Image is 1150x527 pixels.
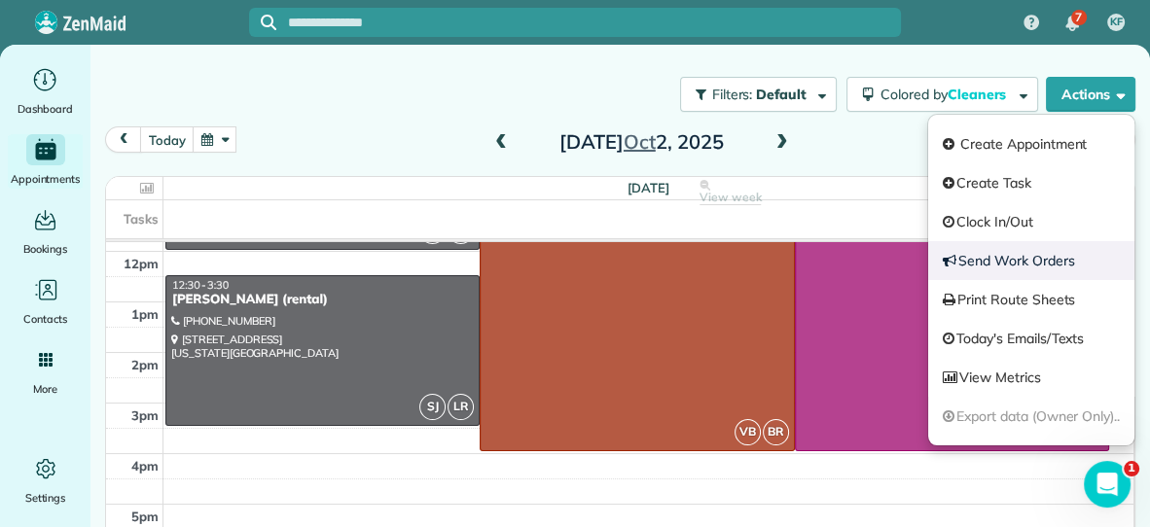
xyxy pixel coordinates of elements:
[735,419,761,445] span: VB
[25,488,66,508] span: Settings
[928,280,1134,319] a: Print Route Sheets
[261,15,276,30] svg: Focus search
[124,211,159,227] span: Tasks
[520,131,763,153] h2: [DATE] 2, 2025
[131,458,159,474] span: 4pm
[928,124,1134,163] a: Create Appointment
[11,169,81,189] span: Appointments
[171,292,474,308] div: [PERSON_NAME] (rental)
[23,309,67,329] span: Contacts
[680,77,837,112] button: Filters: Default
[1075,10,1082,25] span: 7
[105,126,142,153] button: prev
[131,509,159,524] span: 5pm
[948,86,1010,103] span: Cleaners
[131,357,159,372] span: 2pm
[8,134,83,189] a: Appointments
[670,77,837,112] a: Filters: Default
[140,126,194,153] button: today
[1046,77,1135,112] button: Actions
[928,202,1134,241] a: Clock In/Out
[8,453,83,508] a: Settings
[756,86,808,103] span: Default
[1124,461,1139,476] span: 1
[124,256,159,271] span: 12pm
[249,15,276,30] button: Focus search
[131,306,159,322] span: 1pm
[700,190,762,205] span: View week
[928,319,1134,358] a: Today's Emails/Texts
[880,86,1013,103] span: Colored by
[131,407,159,423] span: 3pm
[624,129,656,154] span: Oct
[1084,461,1131,508] iframe: Intercom live chat
[628,180,669,195] span: [DATE]
[928,358,1134,397] a: View Metrics
[33,379,57,399] span: More
[448,394,474,420] span: LR
[18,99,73,119] span: Dashboard
[928,163,1134,202] a: Create Task
[8,204,83,259] a: Bookings
[846,77,1038,112] button: Colored byCleaners
[928,241,1134,280] a: Send Work Orders
[763,419,789,445] span: BR
[712,86,753,103] span: Filters:
[23,239,68,259] span: Bookings
[419,394,446,420] span: SJ
[172,278,229,292] span: 12:30 - 3:30
[8,274,83,329] a: Contacts
[1110,15,1123,30] span: KF
[1052,2,1093,45] div: 7 unread notifications
[8,64,83,119] a: Dashboard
